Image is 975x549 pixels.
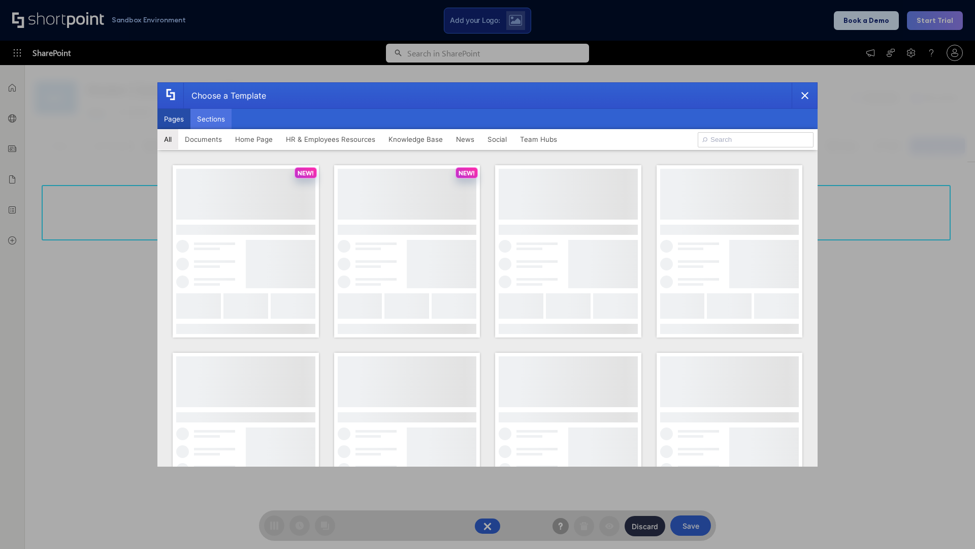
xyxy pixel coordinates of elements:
button: Social [481,129,513,149]
button: HR & Employees Resources [279,129,382,149]
button: Documents [178,129,229,149]
input: Search [698,132,814,147]
div: Choose a Template [183,83,266,108]
iframe: Chat Widget [924,500,975,549]
button: Sections [190,109,232,129]
p: NEW! [298,169,314,177]
button: Team Hubs [513,129,564,149]
button: Home Page [229,129,279,149]
button: All [157,129,178,149]
p: NEW! [459,169,475,177]
button: Pages [157,109,190,129]
button: News [449,129,481,149]
div: template selector [157,82,818,467]
button: Knowledge Base [382,129,449,149]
